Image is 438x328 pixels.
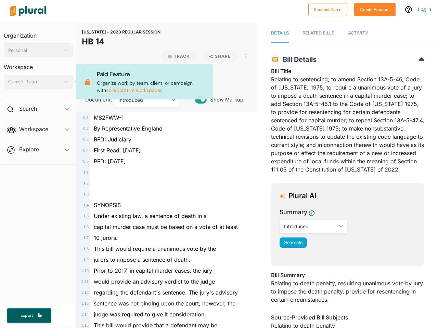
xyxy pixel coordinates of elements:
a: RELATED BILLS [302,24,334,43]
h3: Bill Title [271,67,424,75]
span: capital murder case must be based on a vote of at least [94,223,238,230]
div: Personal [8,47,61,54]
span: 1 . 6 [83,224,89,229]
h3: Plural AI [288,192,317,200]
span: First Read: [DATE] [94,147,141,154]
button: Share [202,51,237,62]
span: Details [271,30,289,36]
button: Share [199,51,240,62]
div: Current Team [8,78,61,85]
p: Organize work by team, client, or campaign with . [97,70,207,94]
span: 0 . 3 [83,137,89,142]
span: 1 . 11 [81,279,89,284]
span: 10 jurors. [94,234,118,241]
span: PFD: [DATE] [94,158,126,165]
a: Create Account [354,5,396,13]
div: Introduced [118,96,169,104]
button: Create Account [354,3,396,16]
button: Request Demo [308,3,347,16]
span: sentence was not binding upon the court; however, the [94,300,235,307]
h3: Summary [280,208,307,217]
span: would provide an advisory verdict to the judge [94,278,215,285]
span: [US_STATE] - 2023 REGULAR SESSION [82,29,160,35]
span: 1 . 4 [83,203,89,207]
span: 1 . 2 [83,181,89,186]
span: 0 . 4 [83,148,89,153]
h3: Organization [4,26,73,41]
h3: Bill Summary [271,271,424,279]
div: Relating to sentencing; to amend Section 13A-5-46, Code of [US_STATE] 1975, to require a unanimou... [271,67,424,178]
span: 1 . 13 [81,301,89,306]
h3: Source-Provided Bill Subjects [271,313,424,322]
h2: Search [19,105,37,112]
button: Track [161,51,197,62]
span: Export [16,313,38,318]
span: 1 . 1 [83,170,89,175]
span: 1 . 3 [83,192,89,196]
a: Details [271,24,289,43]
span: Under existing law, a sentence of death in a [94,213,207,219]
span: MS2FWW-1 [94,114,124,121]
div: Relating to death penalty, requiring unanimous vote by jury to impose the death penalty, provide ... [271,271,424,308]
h1: HB 14 [82,36,160,48]
span: By Representative England [94,125,163,132]
p: Paid Feature [97,70,207,79]
a: Activity [348,24,368,43]
a: Log In [418,6,431,12]
span: Prior to 2017, in capital murder cases, the jury [94,267,212,274]
div: RELATED BILLS [302,30,334,36]
span: RFD: Judiciary [94,136,131,143]
span: This bill would require a unanimous vote by the [94,245,216,252]
span: jurors to impose a sentence of death. [94,256,190,263]
span: 1 . 10 [81,268,89,273]
h3: Workspace [4,57,73,72]
span: 0 . 5 [83,159,89,164]
button: Generate [280,237,307,248]
span: 0 . 2 [83,126,89,131]
div: Introduced [284,223,336,230]
a: Request Demo [308,5,347,13]
span: Activity [348,30,368,36]
span: 1 . 15 [81,323,89,328]
span: Show Markup [207,96,243,104]
span: 0 . 1 [83,115,89,120]
span: SYNOPSIS: [94,202,123,208]
span: 1 . 8 [83,246,89,251]
span: Bill Details [279,55,317,64]
button: Export [7,308,51,323]
a: collaborative workspaces [106,87,163,93]
span: 1 . 12 [81,290,89,295]
span: judge was required to give it consideration. [94,311,206,318]
span: Generate [284,240,302,245]
span: regarding the defendant's sentence. The jury's advisory [94,289,238,296]
span: Document: [82,96,106,104]
span: 1 . 14 [81,312,89,317]
span: 1 . 9 [83,257,89,262]
span: 1 . 5 [83,214,89,218]
span: 1 . 7 [83,235,89,240]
